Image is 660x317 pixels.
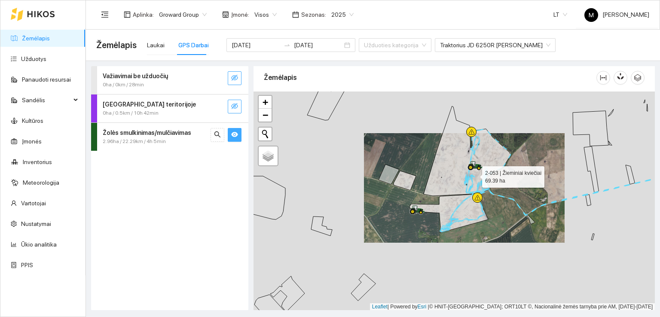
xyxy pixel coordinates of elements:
[21,262,33,268] a: PPIS
[91,123,248,151] div: Žolės smulkinimas/mulčiavimas2.96ha / 22.29km / 4h 5minsearcheye
[228,71,241,85] button: eye-invisible
[584,11,649,18] span: [PERSON_NAME]
[259,109,272,122] a: Zoom out
[21,200,46,207] a: Vartotojai
[103,129,191,136] strong: Žolės smulkinimas/mulčiavimas
[259,128,272,140] button: Initiate a new search
[284,42,290,49] span: swap-right
[21,220,51,227] a: Nustatymai
[596,71,610,85] button: column-width
[344,42,350,48] span: close-circle
[228,100,241,113] button: eye-invisible
[597,74,610,81] span: column-width
[231,103,238,111] span: eye-invisible
[22,76,71,83] a: Panaudoti resursai
[22,117,43,124] a: Kultūros
[294,40,342,50] input: Pabaigos data
[418,304,427,310] a: Esri
[546,43,551,48] span: close-circle
[331,8,354,21] span: 2025
[147,40,165,50] div: Laukai
[263,110,268,120] span: −
[103,73,168,79] strong: Važiavimai be užduočių
[103,137,166,146] span: 2.96ha / 22.29km / 4h 5min
[21,55,46,62] a: Užduotys
[22,138,42,145] a: Įmonės
[124,11,131,18] span: layout
[370,303,655,311] div: | Powered by © HNIT-[GEOGRAPHIC_DATA]; ORT10LT ©, Nacionalinė žemės tarnyba prie AM, [DATE]-[DATE]
[553,8,567,21] span: LT
[292,11,299,18] span: calendar
[103,101,196,108] strong: [GEOGRAPHIC_DATA] teritorijoje
[231,74,238,82] span: eye-invisible
[254,8,277,21] span: Visos
[259,146,278,165] a: Layers
[91,94,248,122] div: [GEOGRAPHIC_DATA] teritorijoje0ha / 0.5km / 10h 42mineye-invisible
[284,42,290,49] span: to
[231,131,238,139] span: eye
[96,38,137,52] span: Žemėlapis
[228,128,241,142] button: eye
[96,6,113,23] button: menu-fold
[232,40,280,50] input: Pradžios data
[231,10,249,19] span: Įmonė :
[428,304,429,310] span: |
[259,96,272,109] a: Zoom in
[22,91,71,109] span: Sandėlis
[133,10,154,19] span: Aplinka :
[263,97,268,107] span: +
[101,11,109,18] span: menu-fold
[103,81,144,89] span: 0ha / 0km / 28min
[222,11,229,18] span: shop
[159,8,207,21] span: Groward Group
[21,241,57,248] a: Ūkio analitika
[23,179,59,186] a: Meteorologija
[211,128,224,142] button: search
[589,8,594,22] span: M
[301,10,326,19] span: Sezonas :
[372,304,388,310] a: Leaflet
[103,109,159,117] span: 0ha / 0.5km / 10h 42min
[214,131,221,139] span: search
[22,35,50,42] a: Žemėlapis
[264,65,596,90] div: Žemėlapis
[440,39,550,52] span: Traktorius JD 6250R Vytas
[23,158,52,165] a: Inventorius
[91,66,248,94] div: Važiavimai be užduočių0ha / 0km / 28mineye-invisible
[178,40,209,50] div: GPS Darbai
